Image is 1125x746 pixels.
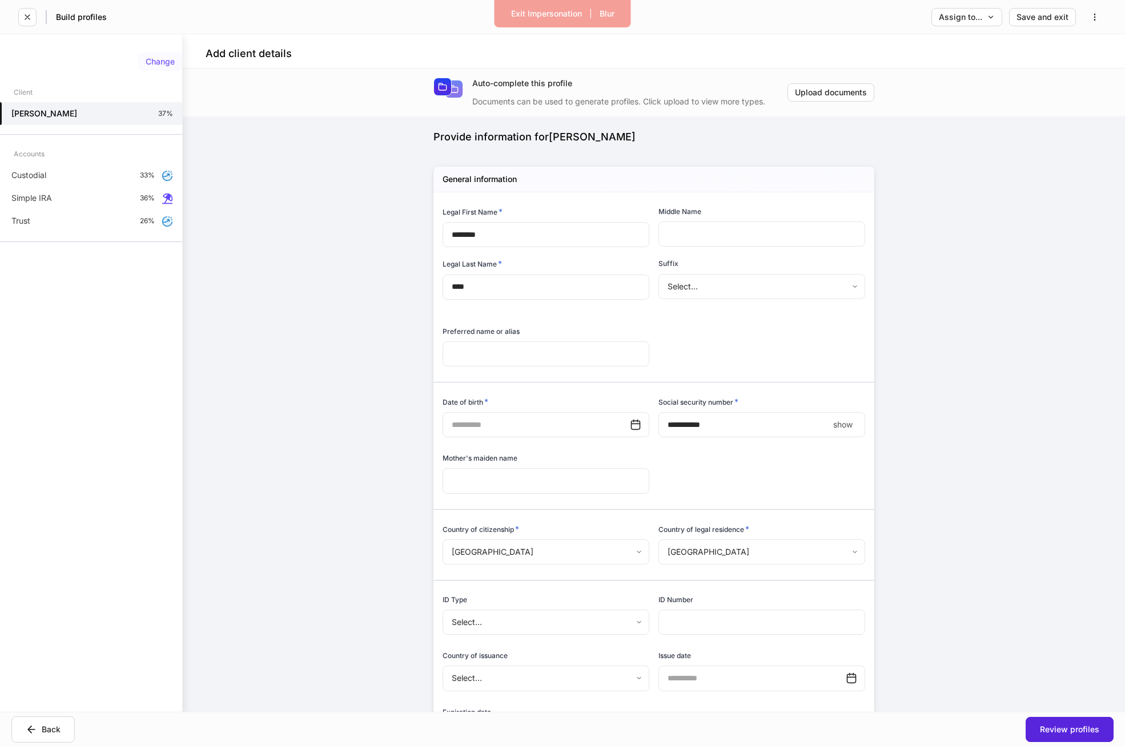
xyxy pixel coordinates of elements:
[158,109,173,118] p: 37%
[504,5,589,23] button: Exit Impersonation
[443,666,649,691] div: Select...
[140,193,155,203] p: 36%
[939,13,995,21] div: Assign to...
[795,88,867,96] div: Upload documents
[11,170,46,181] p: Custodial
[472,78,787,89] div: Auto-complete this profile
[433,130,874,144] div: Provide information for [PERSON_NAME]
[443,206,503,217] h6: Legal First Name
[443,396,488,408] h6: Date of birth
[443,326,520,337] h6: Preferred name or alias
[14,144,45,164] div: Accounts
[11,192,52,204] p: Simple IRA
[658,258,678,269] h6: Suffix
[56,11,107,23] h5: Build profiles
[11,716,75,743] button: Back
[658,274,865,299] div: Select...
[600,10,614,18] div: Blur
[443,523,519,535] h6: Country of citizenship
[140,216,155,225] p: 26%
[26,724,61,735] div: Back
[472,89,787,107] div: Documents can be used to generate profiles. Click upload to view more types.
[658,650,691,661] h6: Issue date
[443,610,649,635] div: Select...
[833,419,853,430] p: show
[138,53,182,71] button: Change
[658,523,749,535] h6: Country of legal residence
[931,8,1002,26] button: Assign to...
[140,171,155,180] p: 33%
[443,174,517,185] h5: General information
[443,258,502,269] h6: Legal Last Name
[11,108,77,119] h5: [PERSON_NAME]
[511,10,582,18] div: Exit Impersonation
[787,83,874,102] button: Upload documents
[592,5,622,23] button: Blur
[1009,8,1076,26] button: Save and exit
[443,539,649,564] div: [GEOGRAPHIC_DATA]
[443,453,517,463] h6: Mother's maiden name
[1016,13,1068,21] div: Save and exit
[658,396,738,408] h6: Social security number
[14,82,33,102] div: Client
[1026,717,1114,742] button: Review profiles
[1040,725,1099,733] div: Review profiles
[443,707,491,717] h6: Expiration date
[443,650,508,661] h6: Country of issuance
[658,594,693,605] h6: ID Number
[206,47,292,61] h4: Add client details
[443,594,467,605] h6: ID Type
[11,215,30,227] p: Trust
[146,58,175,66] div: Change
[658,539,865,564] div: [GEOGRAPHIC_DATA]
[658,206,701,217] h6: Middle Name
